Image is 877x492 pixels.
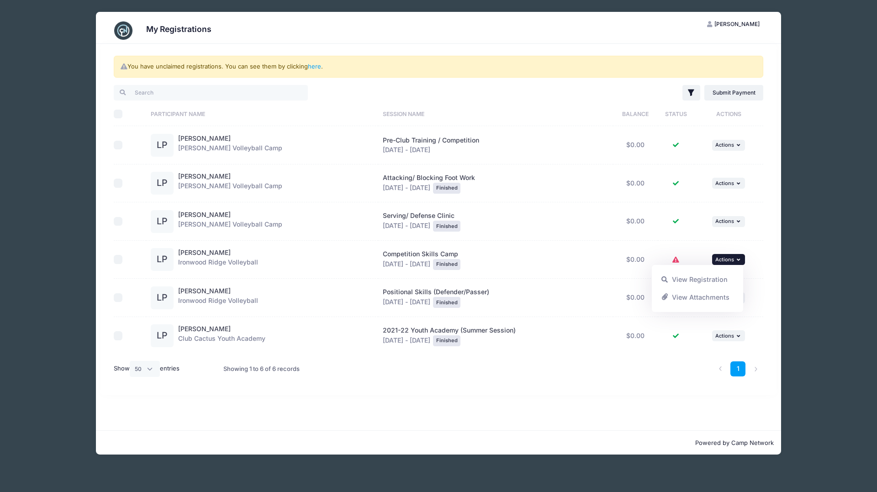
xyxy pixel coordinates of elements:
span: Actions [715,256,734,263]
div: LP [151,134,174,157]
a: LP [151,180,174,187]
div: Showing 1 to 6 of 6 records [223,359,300,380]
a: View Registration [656,271,739,288]
div: Finished [433,183,460,194]
a: 1 [730,361,745,376]
div: [DATE] - [DATE] [383,249,608,270]
span: Actions [715,333,734,339]
span: Actions [715,180,734,186]
span: Pre-Club Training / Competition [383,136,479,144]
a: LP [151,256,174,264]
div: Finished [433,335,460,346]
div: Finished [433,259,460,270]
span: Serving/ Defense Clinic [383,212,454,219]
p: Powered by Camp Network [103,439,774,448]
a: [PERSON_NAME] [178,325,231,333]
th: Actions: activate to sort column ascending [694,102,763,126]
a: [PERSON_NAME] [178,287,231,295]
button: [PERSON_NAME] [699,16,768,32]
button: Actions [712,178,745,189]
button: Actions [712,216,745,227]
a: Submit Payment [704,85,763,101]
a: [PERSON_NAME] [178,211,231,218]
div: [DATE] - [DATE] [383,136,608,155]
button: Actions [712,330,745,341]
span: 2021-22 Youth Academy (Summer Session) [383,326,516,334]
h3: My Registrations [146,24,211,34]
label: Show entries [114,361,180,376]
div: [PERSON_NAME] Volleyball Camp [178,134,282,157]
a: [PERSON_NAME] [178,134,231,142]
div: Club Cactus Youth Academy [178,324,265,347]
td: $0.00 [613,241,658,279]
a: LP [151,294,174,302]
div: Finished [433,297,460,308]
span: Actions [715,218,734,224]
td: $0.00 [613,164,658,203]
th: Participant Name: activate to sort column ascending [146,102,378,126]
th: Select All [114,102,146,126]
div: You have unclaimed registrations. You can see them by clicking . [114,56,763,78]
div: LP [151,172,174,195]
div: LP [151,324,174,347]
th: Session Name: activate to sort column ascending [378,102,613,126]
div: LP [151,210,174,233]
img: CampNetwork [114,21,132,40]
input: Search [114,85,308,101]
select: Showentries [130,361,160,376]
a: View Attachments [656,288,739,306]
div: Ironwood Ridge Volleyball [178,248,258,271]
a: [PERSON_NAME] [178,172,231,180]
div: LP [151,248,174,271]
a: LP [151,332,174,340]
div: [DATE] - [DATE] [383,287,608,308]
a: here [308,63,321,70]
div: [PERSON_NAME] Volleyball Camp [178,210,282,233]
a: LP [151,142,174,149]
div: Ironwood Ridge Volleyball [178,286,258,309]
td: $0.00 [613,202,658,241]
button: Actions [712,140,745,151]
span: Actions [715,142,734,148]
td: $0.00 [613,317,658,355]
div: [DATE] - [DATE] [383,326,608,346]
span: Attacking/ Blocking Foot Work [383,174,475,181]
a: LP [151,218,174,226]
span: [PERSON_NAME] [714,21,760,27]
th: Status: activate to sort column ascending [658,102,694,126]
div: LP [151,286,174,309]
div: [PERSON_NAME] Volleyball Camp [178,172,282,195]
span: Competition Skills Camp [383,250,458,258]
a: [PERSON_NAME] [178,249,231,256]
div: [DATE] - [DATE] [383,173,608,194]
button: Actions [712,254,745,265]
span: Positional Skills (Defender/Passer) [383,288,489,296]
td: $0.00 [613,126,658,164]
div: [DATE] - [DATE] [383,211,608,232]
div: Finished [433,221,460,232]
th: Balance: activate to sort column ascending [613,102,658,126]
td: $0.00 [613,279,658,317]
